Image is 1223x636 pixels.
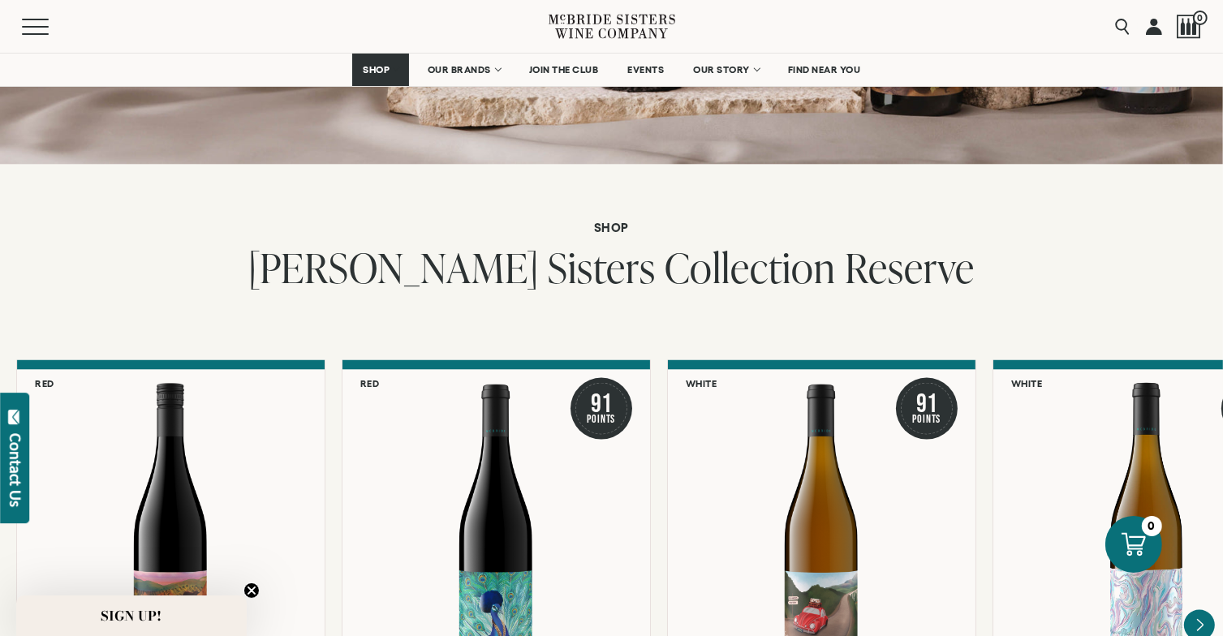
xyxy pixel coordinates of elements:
span: OUR BRANDS [428,64,491,75]
a: SHOP [352,54,409,86]
div: SIGN UP!Close teaser [16,595,247,636]
span: EVENTS [627,64,664,75]
a: OUR BRANDS [417,54,510,86]
span: FIND NEAR YOU [788,64,861,75]
div: 0 [1142,516,1162,536]
button: Mobile Menu Trigger [22,19,80,35]
span: JOIN THE CLUB [529,64,599,75]
a: EVENTS [617,54,674,86]
h6: White [1011,378,1043,389]
h6: White [686,378,717,389]
h6: Red [360,378,380,389]
span: SIGN UP! [101,606,162,625]
span: Reserve [845,239,975,295]
span: OUR STORY [693,64,750,75]
a: OUR STORY [683,54,769,86]
a: JOIN THE CLUB [519,54,609,86]
span: Collection [665,239,836,295]
span: [PERSON_NAME] [248,239,539,295]
a: FIND NEAR YOU [777,54,872,86]
span: Sisters [548,239,656,295]
div: Contact Us [7,433,24,507]
span: SHOP [363,64,390,75]
h6: Red [35,378,54,389]
span: 0 [1193,11,1208,25]
button: Close teaser [243,582,260,599]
